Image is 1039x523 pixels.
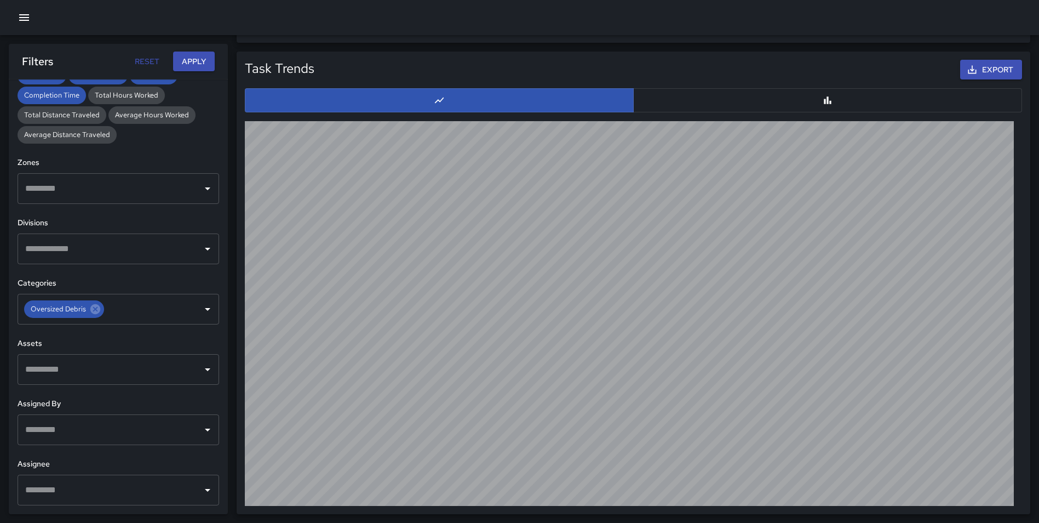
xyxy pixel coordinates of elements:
div: Average Hours Worked [108,106,196,124]
span: Average Distance Traveled [18,129,117,140]
div: Total Distance Traveled [18,106,106,124]
h6: Assignee [18,458,219,470]
button: Open [200,302,215,317]
span: Average Hours Worked [108,110,196,121]
h6: Assets [18,338,219,350]
h5: Task Trends [245,60,314,77]
span: Total Distance Traveled [18,110,106,121]
button: Open [200,241,215,257]
div: Oversized Debris [24,300,104,318]
h6: Categories [18,277,219,289]
button: Export [960,60,1022,80]
button: Open [200,422,215,437]
h6: Filters [22,53,53,70]
div: Completion Time [18,87,86,104]
h6: Zones [18,157,219,169]
svg: Bar Chart [822,95,833,106]
div: Average Distance Traveled [18,126,117,144]
svg: Line Chart [434,95,445,106]
button: Line Chart [245,88,634,112]
div: Total Hours Worked [88,87,165,104]
button: Open [200,181,215,196]
button: Reset [129,52,164,72]
h6: Divisions [18,217,219,229]
button: Open [200,362,215,377]
button: Apply [173,52,215,72]
h6: Assigned By [18,398,219,410]
span: Oversized Debris [24,304,93,315]
span: Total Hours Worked [88,90,165,101]
button: Bar Chart [633,88,1022,112]
button: Open [200,482,215,498]
span: Completion Time [18,90,86,101]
